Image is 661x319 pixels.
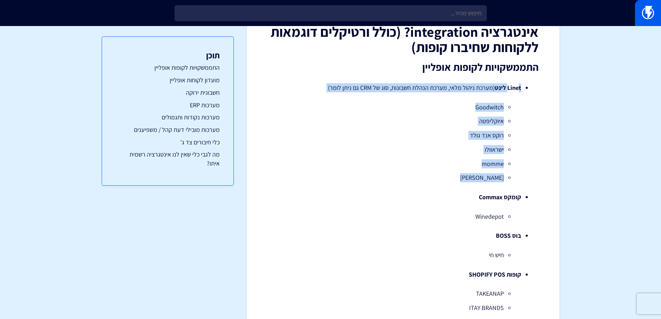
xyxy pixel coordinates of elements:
a: מערכות ERP [116,101,220,110]
h3: תוכן [116,51,220,60]
strong: קופות SHOPIFY POS [469,270,521,278]
strong: בוס BOSS [496,232,521,240]
li: Goodwitch [303,103,504,112]
li: איוקליפטה [303,117,504,126]
a: חשבונית ירוקה [116,88,220,97]
li: Winedepot [303,212,504,221]
li: (מערכת ניהול מלאי, מערכת הנהלת חשבונות, סוג של CRM גם ניתן לומר) [285,83,521,182]
h2: התממשקויות לקופות אופליין [268,61,539,73]
li: ITAY BRANDS [303,303,504,312]
strong: קומקס Commax [479,193,521,201]
a: מועדון לקוחות אופליין [116,76,220,85]
a: מערכות מובילי דעת קהל / משפיענים [116,125,220,134]
h1: עם אילו פלטפורמות נוספות יש לפלאשי חיבור אינטגרציה integration? (כולל ורטיקלים דוגמאות ללקוחות שח... [268,9,539,54]
a: מערכות נקודות ותגמולים [116,113,220,122]
li: רוקס אנד גולד [303,131,504,140]
strong: Linet לינט [495,84,521,92]
a: התממשקויות לקופות אופליין [116,63,220,72]
li: ישראוולו [303,145,504,154]
li: TAKEANAP [303,289,504,298]
li: [PERSON_NAME] [303,173,504,182]
a: מה לגבי כלי שאין לנו אינטגרציה רשמית איתו? [116,150,220,168]
li: חיש חי [303,251,504,260]
a: כלי חיבורים צד ג' [116,138,220,147]
li: momme [303,159,504,168]
input: חיפוש מהיר... [175,5,487,21]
